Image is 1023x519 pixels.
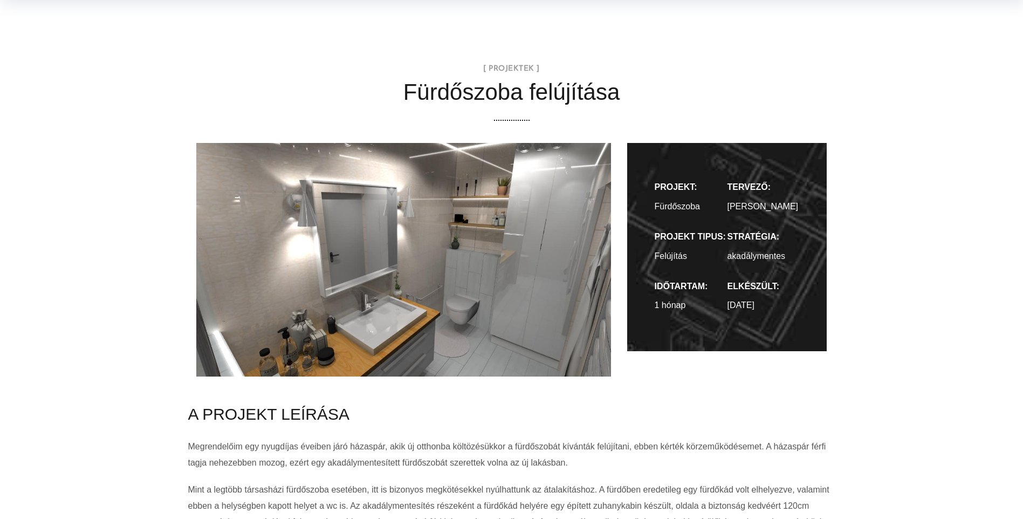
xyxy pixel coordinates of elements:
[727,183,800,192] h6: tervező:
[654,299,727,312] div: 1 hónap
[727,299,800,312] div: [DATE]
[654,183,727,192] h6: Projekt:
[727,233,800,241] h6: Stratégia:
[654,252,727,261] div: Felújítás
[188,439,835,471] p: Megrendelőim egy nyugdíjas éveiben járó házaspár, akik új otthonba költözésükkor a fürdőszobát kí...
[188,406,835,422] h4: A PROJEKT LEÍRÁSA
[727,202,800,211] div: [PERSON_NAME]
[196,143,612,377] img: VelvetStudio KépGaléria Márti fürdő nézet képgaléria,lakberendezés
[483,62,540,76] span: [ Projektek ]
[654,202,727,211] div: Fürdőszoba
[727,252,800,261] div: akadálymentes
[654,233,727,241] h6: projekt tipus:
[727,282,800,291] h6: elkészült:
[188,79,835,105] h2: Fürdőszoba felújítása
[654,282,727,291] h6: időtartam:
